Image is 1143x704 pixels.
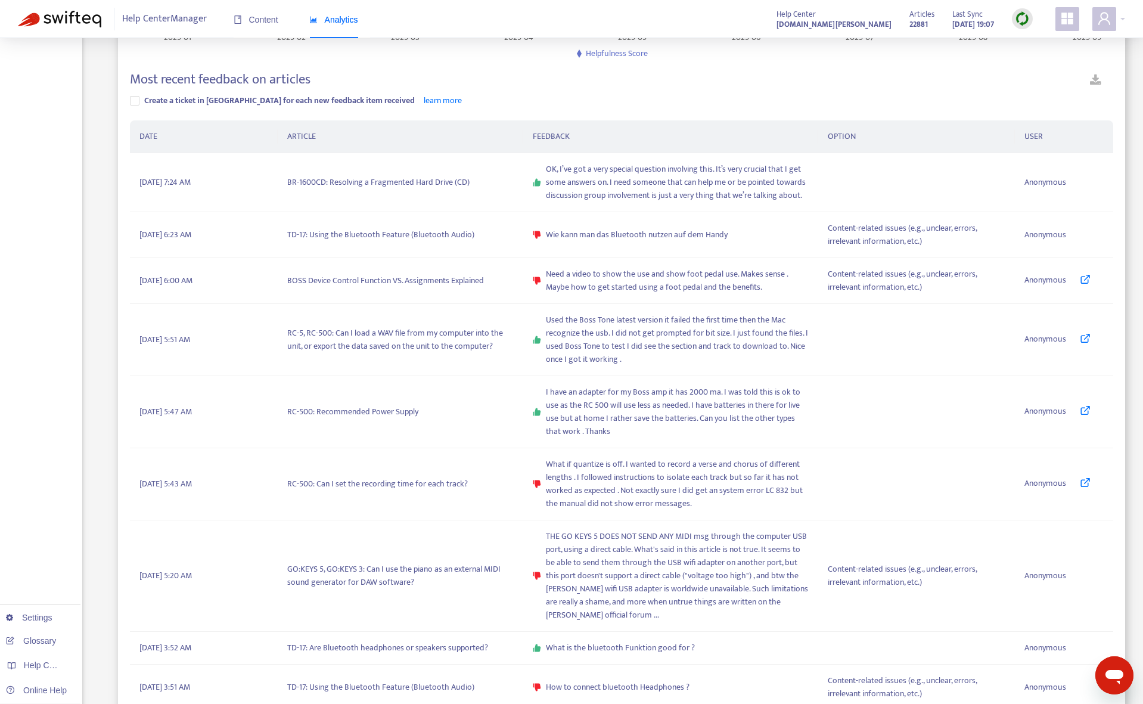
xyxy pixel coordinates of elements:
[130,120,277,153] th: DATE
[533,277,541,285] span: dislike
[391,30,420,44] tspan: 2025-03
[1097,11,1111,26] span: user
[139,477,192,491] span: [DATE] 5:43 AM
[828,674,1005,700] span: Content-related issues (e.g., unclear, errors, irrelevant information, etc.)
[828,268,1005,294] span: Content-related issues (e.g., unclear, errors, irrelevant information, etc.)
[234,15,242,24] span: book
[504,30,533,44] tspan: 2025-04
[546,530,809,622] span: THE GO KEYS 5 DOES NOT SEND ANY MIDI msg through the computer USB port, using a direct cable. Wha...
[618,30,647,44] tspan: 2025-05
[828,222,1005,248] span: Content-related issues (e.g., unclear, errors, irrelevant information, etc.)
[546,314,809,366] span: Used the Boss Tone latest version it failed the first time then the Mac recognize the usb. I did ...
[1024,274,1066,288] span: Anonymous
[278,258,523,304] td: BOSS Device Control Function VS. Assignments Explained
[139,176,191,189] span: [DATE] 7:24 AM
[732,30,760,44] tspan: 2025-06
[139,569,192,582] span: [DATE] 5:20 AM
[818,120,1015,153] th: OPTION
[546,458,809,510] span: What if quantize is off. I wanted to record a verse and chorus of different lengths . I followed ...
[309,15,318,24] span: area-chart
[139,333,190,346] span: [DATE] 5:51 AM
[533,683,541,691] span: dislike
[1024,569,1066,582] span: Anonymous
[952,8,983,21] span: Last Sync
[546,641,695,655] span: What is the bluetooth Funktion good for ?
[1015,120,1113,153] th: USER
[309,15,358,24] span: Analytics
[952,18,994,31] strong: [DATE] 19:07
[139,681,190,694] span: [DATE] 3:51 AM
[533,336,541,344] span: like
[24,660,73,670] span: Help Centers
[278,520,523,632] td: GO:KEYS 5, GO:KEYS 3: Can I use the piano as an external MIDI sound generator for DAW software?
[234,15,278,24] span: Content
[6,613,52,622] a: Settings
[546,163,809,202] span: OK, I’ve got a very special question involving this. It’s very crucial that I get some answers on...
[1024,641,1066,655] span: Anonymous
[546,386,809,438] span: I have an adapter for my Boss amp it has 2000 ma. I was told this is ok to use as the RC 500 will...
[959,30,988,44] tspan: 2025-08
[164,30,191,44] tspan: 2025-01
[533,178,541,187] span: like
[130,72,310,88] h4: Most recent feedback on articles
[278,448,523,520] td: RC-500: Can I set the recording time for each track?
[139,641,191,655] span: [DATE] 3:52 AM
[546,681,689,694] span: How to connect bluetooth Headphones ?
[1024,333,1066,347] span: Anonymous
[122,8,207,30] span: Help Center Manager
[909,8,934,21] span: Articles
[139,405,192,418] span: [DATE] 5:47 AM
[424,94,462,107] a: learn more
[1015,11,1030,26] img: sync.dc5367851b00ba804db3.png
[533,644,541,652] span: like
[278,376,523,448] td: RC-500: Recommended Power Supply
[828,563,1005,589] span: Content-related issues (e.g., unclear, errors, irrelevant information, etc.)
[533,572,541,580] span: dislike
[546,268,809,294] span: Need a video to show the use and show foot pedal use. Makes sense . Maybe how to get started usin...
[144,94,415,107] span: Create a ticket in [GEOGRAPHIC_DATA] for each new feedback item received
[139,228,191,241] span: [DATE] 6:23 AM
[1024,228,1066,241] span: Anonymous
[278,304,523,376] td: RC-5, RC-500: Can I load a WAV file from my computer into the unit, or export the data saved on t...
[278,153,523,212] td: BR-1600CD: Resolving a Fragmented Hard Drive (CD)
[1024,405,1066,419] span: Anonymous
[278,632,523,665] td: TD-17: Are Bluetooth headphones or speakers supported?
[1060,11,1074,26] span: appstore
[846,30,874,44] tspan: 2025-07
[6,686,67,695] a: Online Help
[278,120,523,153] th: ARTICLE
[586,46,648,60] span: Helpfulness Score
[777,18,892,31] strong: [DOMAIN_NAME][PERSON_NAME]
[1024,176,1066,189] span: Anonymous
[909,18,928,31] strong: 22881
[533,408,541,416] span: like
[6,636,56,646] a: Glossary
[523,120,818,153] th: FEEDBACK
[533,480,541,488] span: dislike
[1095,656,1133,694] iframe: メッセージングウィンドウの起動ボタン、進行中の会話
[1073,30,1101,44] tspan: 2025-09
[777,17,892,31] a: [DOMAIN_NAME][PERSON_NAME]
[278,212,523,258] td: TD-17: Using the Bluetooth Feature (Bluetooth Audio)
[18,11,101,27] img: Swifteq
[546,228,728,241] span: Wie kann man das Bluetooth nutzen auf dem Handy
[533,231,541,239] span: dislike
[1024,477,1066,491] span: Anonymous
[1024,681,1066,694] span: Anonymous
[777,8,816,21] span: Help Center
[139,274,192,287] span: [DATE] 6:00 AM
